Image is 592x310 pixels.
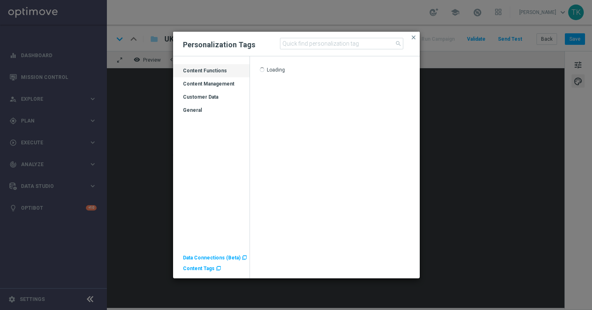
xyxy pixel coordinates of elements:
div: Press SPACE to select this row. [173,90,250,104]
span:  [242,255,247,260]
div: Press SPACE to select this row. [250,67,420,76]
div: Content Management [173,81,250,94]
div: Press SPACE to select this row. [173,77,250,90]
div: Loading [267,67,285,74]
div: Press SPACE to select this row. [173,104,250,117]
span:  [216,266,221,271]
h2: Personalization Tags [183,40,255,50]
span: close [410,34,417,41]
div: Content Functions [173,67,250,81]
div: Press SPACE to deselect this row. [173,64,250,77]
div: Customer Data [173,94,250,107]
div: General [173,107,250,120]
span: search [395,40,402,47]
span: Data Connections (Beta) [183,255,240,261]
input: Quick find personalization tag [280,38,403,49]
span: Content Tags [183,266,215,271]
